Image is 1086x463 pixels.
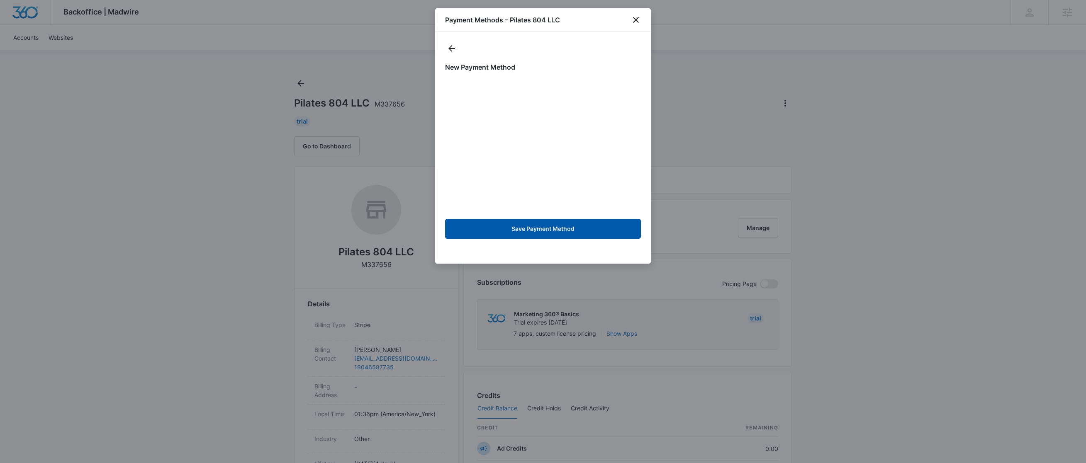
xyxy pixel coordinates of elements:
[631,15,641,25] button: close
[443,79,643,212] iframe: Secure payment input frame
[445,42,458,55] button: actions.back
[445,219,641,239] button: Save Payment Method
[445,15,560,25] h1: Payment Methods – Pilates 804 LLC
[445,62,641,72] h1: New Payment Method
